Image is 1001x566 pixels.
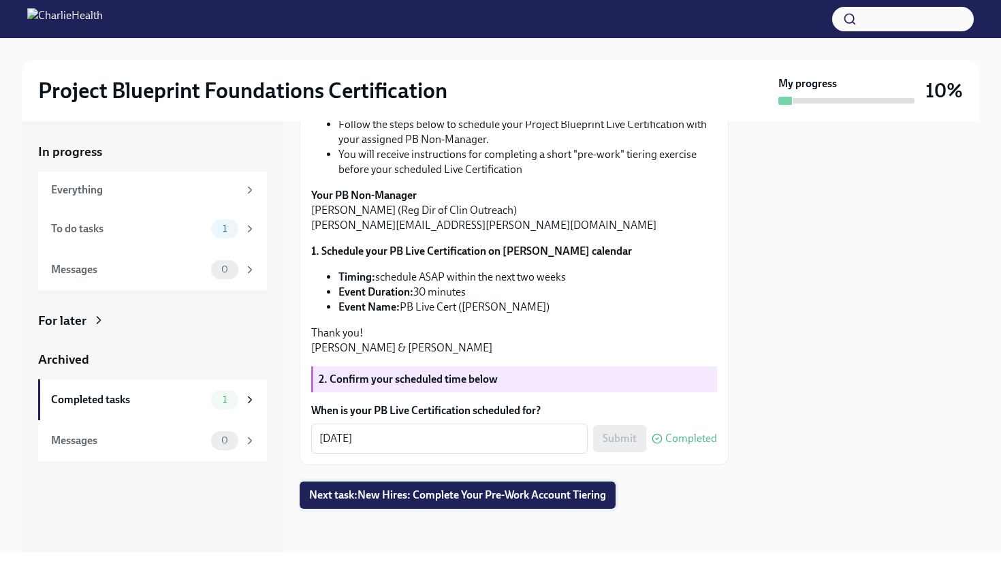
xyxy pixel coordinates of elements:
li: You will receive instructions for completing a short "pre-work" tiering exercise before your sche... [338,147,717,177]
li: schedule ASAP within the next two weeks [338,270,717,285]
div: To do tasks [51,221,206,236]
span: Next task : New Hires: Complete Your Pre-Work Account Tiering [309,488,606,502]
li: 30 minutes [338,285,717,300]
strong: 2. Confirm your scheduled time below [319,373,498,386]
a: Messages0 [38,249,267,290]
strong: 1. Schedule your PB Live Certification on [PERSON_NAME] calendar [311,245,632,257]
div: Everything [51,183,238,198]
strong: Timing: [338,270,375,283]
textarea: [DATE] [319,430,579,447]
div: For later [38,312,86,330]
strong: Event Duration: [338,285,413,298]
div: Completed tasks [51,392,206,407]
img: CharlieHealth [27,8,103,30]
strong: Event Name: [338,300,400,313]
label: When is your PB Live Certification scheduled for? [311,403,717,418]
strong: Your PB Non-Manager [311,189,417,202]
li: PB Live Cert ([PERSON_NAME]) [338,300,717,315]
div: Messages [51,433,206,448]
a: Completed tasks1 [38,379,267,420]
li: Follow the steps below to schedule your Project Blueprint Live Certification with your assigned P... [338,117,717,147]
a: To do tasks1 [38,208,267,249]
span: 0 [213,264,236,274]
strong: My progress [778,76,837,91]
h3: 10% [925,78,963,103]
p: [PERSON_NAME] (Reg Dir of Clin Outreach) [PERSON_NAME][EMAIL_ADDRESS][PERSON_NAME][DOMAIN_NAME] [311,188,717,233]
h2: Project Blueprint Foundations Certification [38,77,447,104]
a: For later [38,312,267,330]
a: Archived [38,351,267,368]
span: 1 [214,223,235,234]
a: Messages0 [38,420,267,461]
p: Thank you! [PERSON_NAME] & [PERSON_NAME] [311,326,717,356]
button: Next task:New Hires: Complete Your Pre-Work Account Tiering [300,482,616,509]
div: Messages [51,262,206,277]
a: In progress [38,143,267,161]
span: Completed [665,433,717,444]
span: 0 [213,435,236,445]
a: Everything [38,172,267,208]
span: 1 [214,394,235,405]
